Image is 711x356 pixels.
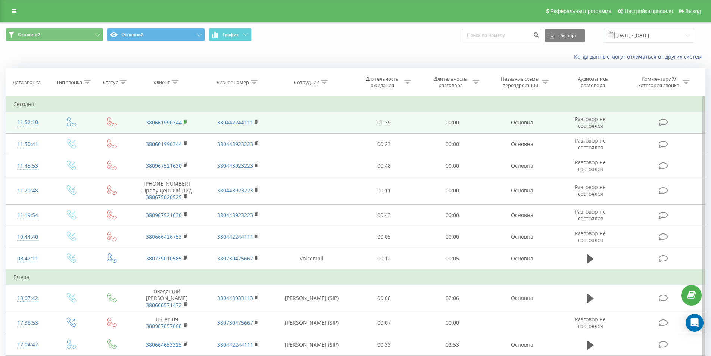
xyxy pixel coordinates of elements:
div: 11:50:41 [13,137,42,152]
td: Входящий [PERSON_NAME] [131,285,202,312]
td: 00:05 [418,248,487,270]
div: Название схемы переадресации [500,76,540,89]
div: Длительность разговора [431,76,471,89]
a: 380660571472 [146,301,182,309]
div: 10:44:40 [13,230,42,244]
a: 380675020525 [146,194,182,201]
a: 380661990344 [146,119,182,126]
td: Voicemail [274,248,350,270]
td: 02:53 [418,334,487,356]
a: 380442244111 [217,233,253,240]
span: Выход [685,8,701,14]
div: 08:42:11 [13,251,42,266]
td: 00:08 [350,285,418,312]
div: Длительность ожидания [362,76,402,89]
div: 17:04:42 [13,337,42,352]
td: Основна [486,112,557,133]
td: 00:00 [418,204,487,226]
div: Клиент [153,79,170,86]
a: Когда данные могут отличаться от других систем [574,53,705,60]
td: 00:48 [350,155,418,177]
td: 00:00 [418,312,487,334]
td: 00:00 [418,226,487,248]
td: Основна [486,226,557,248]
input: Поиск по номеру [462,29,541,42]
span: Разговор не состоялся [575,208,606,222]
div: 18:07:42 [13,291,42,306]
span: Разговор не состоялся [575,230,606,244]
div: Бизнес номер [216,79,249,86]
div: Статус [103,79,118,86]
div: 11:20:48 [13,183,42,198]
td: Основна [486,204,557,226]
a: 380664653325 [146,341,182,348]
div: Комментарий/категория звонка [637,76,681,89]
span: Разговор не состоялся [575,115,606,129]
span: Настройки профиля [624,8,673,14]
span: Реферальная программа [550,8,611,14]
div: Дата звонка [13,79,41,86]
a: 380443923223 [217,140,253,148]
a: 380666426753 [146,233,182,240]
td: 00:00 [418,133,487,155]
td: 00:00 [418,112,487,133]
td: [PERSON_NAME] (SIP) [274,334,350,356]
span: Разговор не состоялся [575,183,606,197]
button: Основной [6,28,103,41]
td: Основна [486,155,557,177]
td: [PERSON_NAME] (SIP) [274,312,350,334]
div: 17:38:53 [13,316,42,330]
a: 380730475667 [217,319,253,326]
td: Основна [486,248,557,270]
td: 00:00 [418,177,487,204]
td: Основна [486,285,557,312]
td: 02:06 [418,285,487,312]
a: 380730475667 [217,255,253,262]
td: Вчера [6,270,705,285]
td: Основна [486,133,557,155]
td: 00:43 [350,204,418,226]
td: 00:33 [350,334,418,356]
td: 00:00 [418,155,487,177]
td: Основна [486,177,557,204]
div: 11:52:10 [13,115,42,130]
a: 380443933113 [217,294,253,301]
td: [PHONE_NUMBER] Пропущенный Лид [131,177,202,204]
a: 380967521630 [146,162,182,169]
a: 380443923223 [217,162,253,169]
span: Разговор не состоялся [575,316,606,329]
td: [PERSON_NAME] (SIP) [274,285,350,312]
div: Open Intercom Messenger [686,314,704,332]
td: Основна [486,334,557,356]
div: Аудиозапись разговора [568,76,617,89]
div: Тип звонка [56,79,82,86]
div: 11:19:54 [13,208,42,223]
div: Сотрудник [294,79,319,86]
button: Основной [107,28,205,41]
a: 380739010585 [146,255,182,262]
button: График [209,28,252,41]
span: Разговор не состоялся [575,159,606,173]
span: Разговор не состоялся [575,137,606,151]
td: 00:11 [350,177,418,204]
a: 380442244111 [217,119,253,126]
span: Основной [18,32,40,38]
a: 380661990344 [146,140,182,148]
td: 01:39 [350,112,418,133]
td: Сегодня [6,97,705,112]
a: 380442244111 [217,341,253,348]
td: 00:23 [350,133,418,155]
button: Экспорт [545,29,585,42]
td: 00:05 [350,226,418,248]
div: 11:45:53 [13,159,42,173]
span: График [222,32,239,37]
a: 380967521630 [146,211,182,219]
a: 380443923223 [217,211,253,219]
a: 380443923223 [217,187,253,194]
td: US_er_09 [131,312,202,334]
a: 380987857868 [146,322,182,329]
td: 00:12 [350,248,418,270]
td: 00:07 [350,312,418,334]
